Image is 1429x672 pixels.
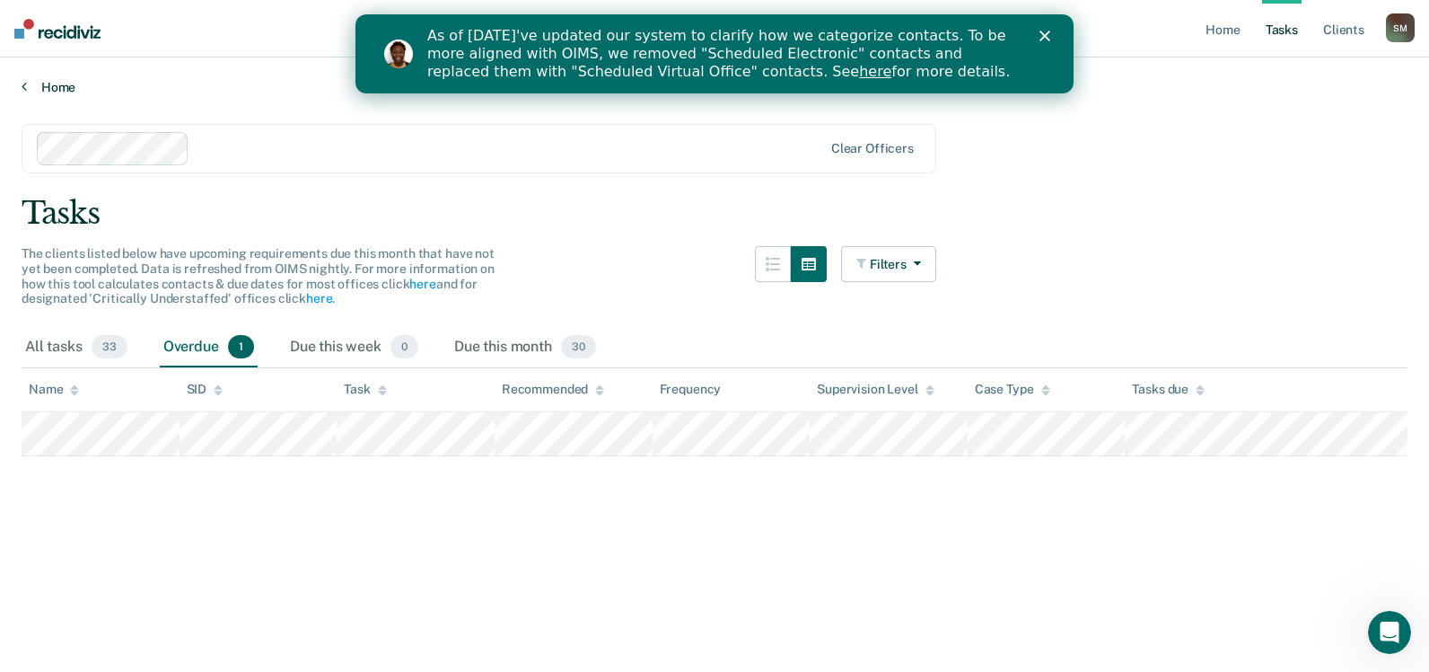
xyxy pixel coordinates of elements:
[92,335,127,358] span: 33
[1386,13,1415,42] div: S M
[228,335,254,358] span: 1
[409,277,435,291] a: here
[344,382,386,397] div: Task
[22,79,1407,95] a: Home
[1132,382,1205,397] div: Tasks due
[561,335,596,358] span: 30
[355,14,1074,93] iframe: Intercom live chat banner
[29,382,79,397] div: Name
[306,291,332,305] a: here
[975,382,1050,397] div: Case Type
[660,382,722,397] div: Frequency
[502,382,604,397] div: Recommended
[160,328,258,367] div: Overdue1
[1368,611,1411,654] iframe: Intercom live chat
[684,16,702,27] div: Close
[390,335,418,358] span: 0
[22,195,1407,232] div: Tasks
[22,328,131,367] div: All tasks33
[841,246,936,282] button: Filters
[14,19,101,39] img: Recidiviz
[831,141,914,156] div: Clear officers
[451,328,600,367] div: Due this month30
[286,328,422,367] div: Due this week0
[504,49,536,66] a: here
[22,246,495,305] span: The clients listed below have upcoming requirements due this month that have not yet been complet...
[1386,13,1415,42] button: SM
[817,382,934,397] div: Supervision Level
[187,382,224,397] div: SID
